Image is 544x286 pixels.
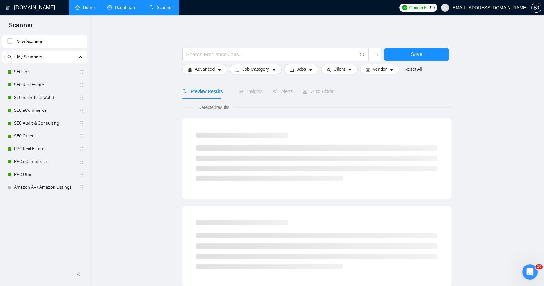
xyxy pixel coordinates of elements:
span: Insights [239,89,262,94]
span: Preview Results [182,89,228,94]
span: robot [303,89,307,94]
span: double-left [76,271,83,277]
span: holder [79,172,84,177]
span: Job Category [242,66,269,73]
span: search [5,55,14,59]
a: SEO Audit & Consulting [14,117,75,130]
span: Alerts [273,89,293,94]
span: bars [235,68,240,72]
span: user [326,68,331,72]
a: SEO eCommerce [14,104,75,117]
span: holder [79,185,84,190]
span: setting [188,68,192,72]
iframe: Intercom live chat [522,264,538,280]
span: holder [79,69,84,75]
span: holder [79,108,84,113]
a: setting [531,5,541,10]
span: Vendor [373,66,387,73]
span: Client [334,66,345,73]
span: Detected results [194,104,234,111]
a: New Scanner [7,35,82,48]
span: caret-down [272,68,276,72]
a: homeHome [75,5,95,10]
span: holder [79,82,84,87]
span: Jobs [297,66,306,73]
a: Reset All [404,66,422,73]
img: upwork-logo.png [402,5,407,10]
button: setting [531,3,541,13]
span: 90 [430,4,435,11]
span: loading [372,53,378,58]
button: barsJob Categorycaret-down [230,64,281,74]
button: folderJobscaret-down [284,64,319,74]
input: Search Freelance Jobs... [186,51,357,59]
span: holder [79,146,84,151]
span: info-circle [360,53,364,57]
span: folder [290,68,294,72]
button: userClientcaret-down [321,64,358,74]
a: PPC Other [14,168,75,181]
a: searchScanner [149,5,173,10]
span: notification [273,89,277,94]
a: PPC Real Estate [14,143,75,155]
span: Save [411,50,422,58]
span: user [443,5,447,10]
span: Scanner [4,20,38,34]
span: search [182,89,187,94]
span: holder [79,159,84,164]
span: holder [79,121,84,126]
a: SEO Top [14,66,75,78]
a: SEO Other [14,130,75,143]
img: logo [5,3,10,13]
a: SEO Real Estate [14,78,75,91]
button: settingAdvancedcaret-down [182,64,227,74]
button: search [4,52,15,62]
a: Amazon A+ / Amazon Listings [14,181,75,194]
a: SEO SaaS Tech Web3 [14,91,75,104]
span: holder [79,95,84,100]
span: Connects: [409,4,428,11]
span: caret-down [389,68,394,72]
span: Auto Bidder [303,89,334,94]
span: caret-down [309,68,313,72]
span: Advanced [195,66,215,73]
li: My Scanners [2,51,87,194]
span: holder [79,134,84,139]
span: My Scanners [17,51,42,63]
span: idcard [366,68,370,72]
a: PPC eCommerce [14,155,75,168]
span: caret-down [348,68,352,72]
span: caret-down [217,68,222,72]
span: area-chart [239,89,243,94]
button: Save [384,48,449,61]
span: 10 [535,264,543,269]
button: idcardVendorcaret-down [360,64,399,74]
li: New Scanner [2,35,87,48]
a: dashboardDashboard [107,5,136,10]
